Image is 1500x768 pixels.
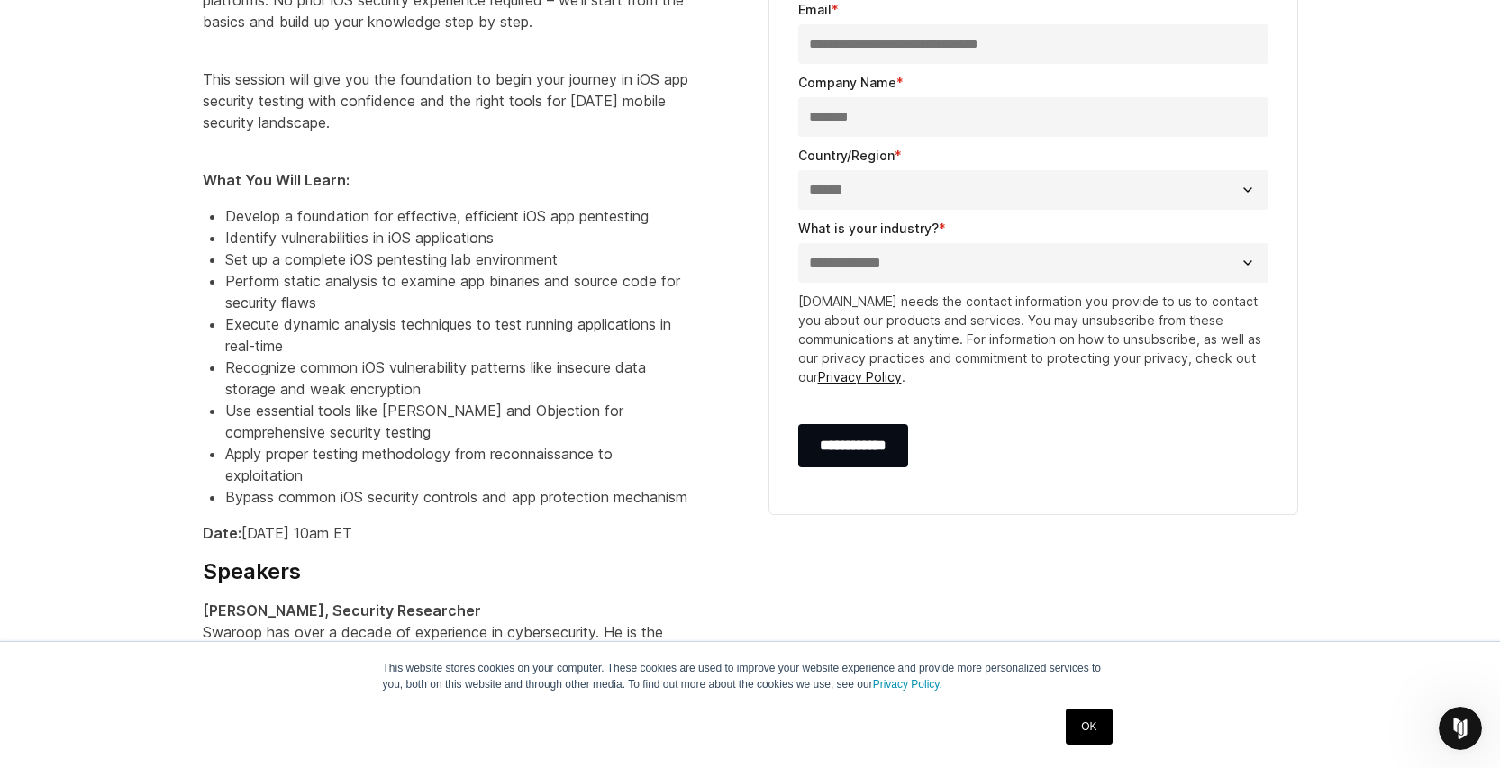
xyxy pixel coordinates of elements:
[798,292,1268,386] p: [DOMAIN_NAME] needs the contact information you provide to us to contact you about our products a...
[873,678,942,691] a: Privacy Policy.
[225,486,689,508] li: Bypass common iOS security controls and app protection mechanism
[203,70,688,131] span: This session will give you the foundation to begin your journey in iOS app security testing with ...
[203,601,481,619] strong: [PERSON_NAME], Security Researcher
[798,2,832,17] span: Email
[225,400,689,443] li: Use essential tools like [PERSON_NAME] and Objection for comprehensive security testing
[1066,709,1112,745] a: OK
[203,171,350,189] strong: What You Will Learn:
[203,522,689,544] p: [DATE] 10am ET
[225,270,689,313] li: Perform static analysis to examine app binaries and source code for security flaws
[798,148,895,163] span: Country/Region
[203,524,241,542] strong: Date:
[1439,707,1482,750] iframe: Intercom live chat
[383,660,1118,692] p: This website stores cookies on your computer. These cookies are used to improve your website expe...
[225,443,689,486] li: Apply proper testing methodology from reconnaissance to exploitation
[225,227,689,248] li: Identify vulnerabilities in iOS applications
[818,369,902,384] a: Privacy Policy
[225,313,689,357] li: Execute dynamic analysis techniques to test running applications in real-time
[225,357,689,400] li: Recognize common iOS vulnerability patterns like insecure data storage and weak encryption
[798,75,896,90] span: Company Name
[225,205,689,227] li: Develop a foundation for effective, efficient iOS app pentesting
[798,221,939,236] span: What is your industry?
[203,558,689,585] h4: Speakers
[225,248,689,270] li: Set up a complete iOS pentesting lab environment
